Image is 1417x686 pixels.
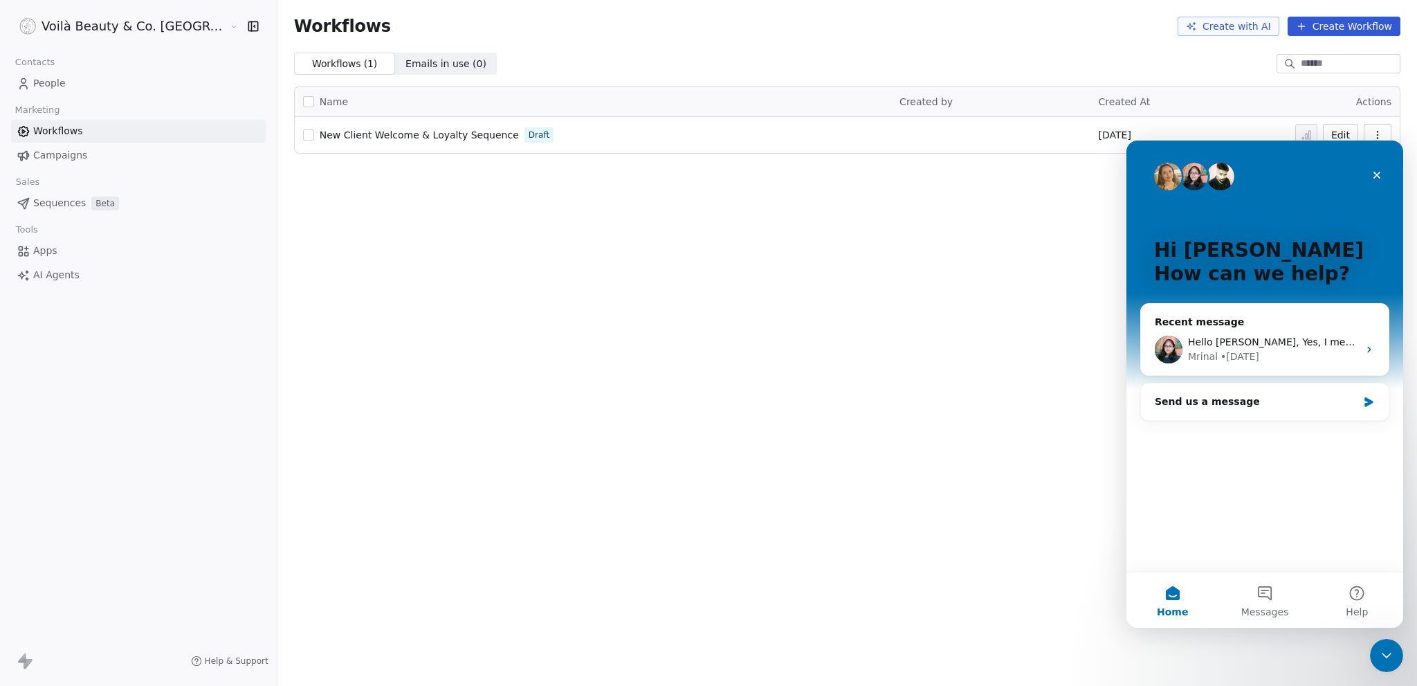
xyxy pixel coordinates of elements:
[33,76,66,91] span: People
[33,268,80,282] span: AI Agents
[10,172,46,192] span: Sales
[405,57,486,71] span: Emails in use ( 0 )
[1099,96,1151,107] span: Created At
[28,254,231,269] div: Send us a message
[1178,17,1279,36] button: Create with AI
[899,96,953,107] span: Created by
[1099,128,1131,142] span: [DATE]
[33,244,57,258] span: Apps
[11,120,266,143] a: Workflows
[11,144,266,167] a: Campaigns
[94,209,133,224] div: • [DATE]
[11,192,266,215] a: SequencesBeta
[11,240,266,262] a: Apps
[62,209,91,224] div: Mrinal
[33,124,83,138] span: Workflows
[14,242,263,280] div: Send us a message
[33,148,87,163] span: Campaigns
[1288,17,1400,36] button: Create Workflow
[238,22,263,47] div: Close
[17,15,219,38] button: Voilà Beauty & Co. [GEOGRAPHIC_DATA]
[1323,124,1358,146] button: Edit
[10,219,44,240] span: Tools
[320,129,519,141] span: New Client Welcome & Loyalty Sequence
[11,264,266,287] a: AI Agents
[1356,96,1391,107] span: Actions
[92,432,184,487] button: Messages
[115,467,163,476] span: Messages
[205,656,268,667] span: Help & Support
[1370,639,1403,672] iframe: Intercom live chat
[185,432,277,487] button: Help
[30,467,62,476] span: Home
[529,129,549,141] span: Draft
[1126,141,1403,628] iframe: Intercom live chat
[9,100,66,120] span: Marketing
[320,128,519,142] a: New Client Welcome & Loyalty Sequence
[91,197,119,210] span: Beta
[9,52,61,73] span: Contacts
[19,18,36,35] img: Voila_Beauty_And_Co_Logo.png
[294,17,391,36] span: Workflows
[320,95,348,109] span: Name
[11,72,266,95] a: People
[33,196,86,210] span: Sequences
[219,467,241,476] span: Help
[42,17,226,35] span: Voilà Beauty & Co. [GEOGRAPHIC_DATA]
[191,656,268,667] a: Help & Support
